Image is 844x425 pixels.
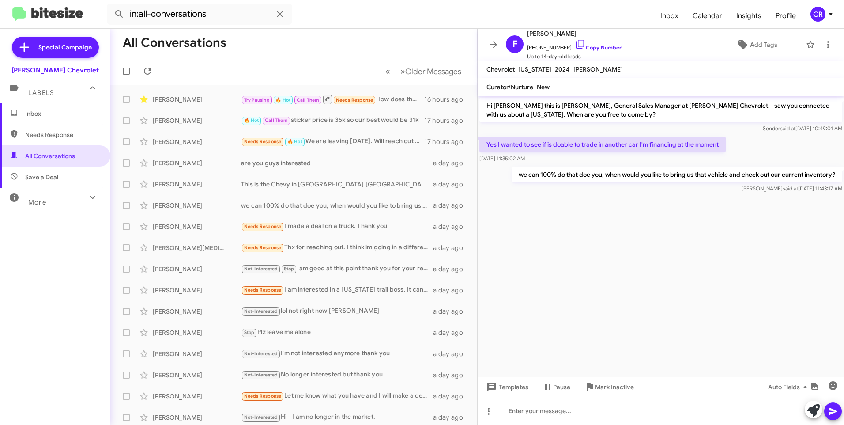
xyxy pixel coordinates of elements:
[433,222,470,231] div: a day ago
[385,66,390,77] span: «
[433,371,470,379] div: a day ago
[405,67,461,76] span: Older Messages
[11,66,99,75] div: [PERSON_NAME] Chevrolet
[241,115,424,125] div: sticker price is 35k so our best would be 31k
[244,245,282,250] span: Needs Response
[433,413,470,422] div: a day ago
[241,137,424,147] div: We are leaving [DATE]. Will reach out when we return.
[244,308,278,314] span: Not-Interested
[527,28,622,39] span: [PERSON_NAME]
[769,3,803,29] a: Profile
[244,266,278,272] span: Not-Interested
[653,3,686,29] a: Inbox
[433,349,470,358] div: a day ago
[241,243,433,253] div: Thx for reaching out. I think im going in a different direction. I test drove the ZR2, and it fel...
[486,83,533,91] span: Curator/Nurture
[244,351,278,357] span: Not-Interested
[555,65,570,73] span: 2024
[518,65,551,73] span: [US_STATE]
[241,370,433,380] div: No longer interested but thank you
[241,94,424,105] div: How does that work? Call me please
[153,201,241,210] div: [PERSON_NAME]
[153,349,241,358] div: [PERSON_NAME]
[485,379,528,395] span: Templates
[241,180,433,189] div: This is the Chevy in [GEOGRAPHIC_DATA] [GEOGRAPHIC_DATA] [PERSON_NAME] Chevrolet
[25,109,100,118] span: Inbox
[244,393,282,399] span: Needs Response
[686,3,729,29] a: Calendar
[742,185,842,192] span: [PERSON_NAME] [DATE] 11:43:17 AM
[400,66,405,77] span: »
[780,125,795,132] span: said at
[153,243,241,252] div: [PERSON_NAME][MEDICAL_DATA]
[768,379,810,395] span: Auto Fields
[153,286,241,295] div: [PERSON_NAME]
[424,137,470,146] div: 17 hours ago
[380,62,396,80] button: Previous
[433,286,470,295] div: a day ago
[479,155,525,162] span: [DATE] 11:35:02 AM
[577,379,641,395] button: Mark Inactive
[241,306,433,316] div: lol not right now [PERSON_NAME]
[424,95,470,104] div: 16 hours ago
[153,413,241,422] div: [PERSON_NAME]
[25,173,58,182] span: Save a Deal
[803,7,834,22] button: CR
[153,265,241,273] div: [PERSON_NAME]
[244,414,278,420] span: Not-Interested
[433,307,470,316] div: a day ago
[433,265,470,273] div: a day ago
[244,139,282,144] span: Needs Response
[12,37,99,58] a: Special Campaign
[244,372,278,378] span: Not-Interested
[123,36,226,50] h1: All Conversations
[241,327,433,338] div: Plz leave me alone
[537,83,550,91] span: New
[153,116,241,125] div: [PERSON_NAME]
[750,37,777,53] span: Add Tags
[107,4,292,25] input: Search
[478,379,535,395] button: Templates
[153,180,241,189] div: [PERSON_NAME]
[244,118,259,123] span: 🔥 Hot
[479,137,726,152] p: Yes I wanted to see if is doable to trade in another car I'm financing at the moment
[433,201,470,210] div: a day ago
[512,167,842,182] p: we can 100% do that doe you, when would you like to bring us that vehicle and check out our curre...
[241,264,433,274] div: Iam good at this point thank you for your reply
[244,330,255,335] span: Stop
[153,371,241,379] div: [PERSON_NAME]
[336,97,373,103] span: Needs Response
[297,97,320,103] span: Call Them
[381,62,467,80] nav: Page navigation example
[25,152,75,160] span: All Conversations
[433,392,470,401] div: a day ago
[527,39,622,52] span: [PHONE_NUMBER]
[729,3,769,29] a: Insights
[433,243,470,252] div: a day ago
[763,125,842,132] span: Sender [DATE] 10:49:01 AM
[395,62,467,80] button: Next
[241,201,433,210] div: we can 100% do that doe you, when would you like to bring us that vehicle and check out our curre...
[265,118,288,123] span: Call Them
[28,89,54,97] span: Labels
[573,65,623,73] span: [PERSON_NAME]
[575,44,622,51] a: Copy Number
[28,198,46,206] span: More
[433,180,470,189] div: a day ago
[535,379,577,395] button: Pause
[783,185,798,192] span: said at
[287,139,302,144] span: 🔥 Hot
[512,37,517,51] span: F
[712,37,802,53] button: Add Tags
[153,137,241,146] div: [PERSON_NAME]
[153,328,241,337] div: [PERSON_NAME]
[153,159,241,167] div: [PERSON_NAME]
[241,285,433,295] div: I am interested in a [US_STATE] trail boss. It can be a 24-26. Not sure if I want to lease or buy...
[153,392,241,401] div: [PERSON_NAME]
[241,391,433,401] div: Let me know what you have and I will make a deal over the phone
[244,224,282,229] span: Needs Response
[810,7,825,22] div: CR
